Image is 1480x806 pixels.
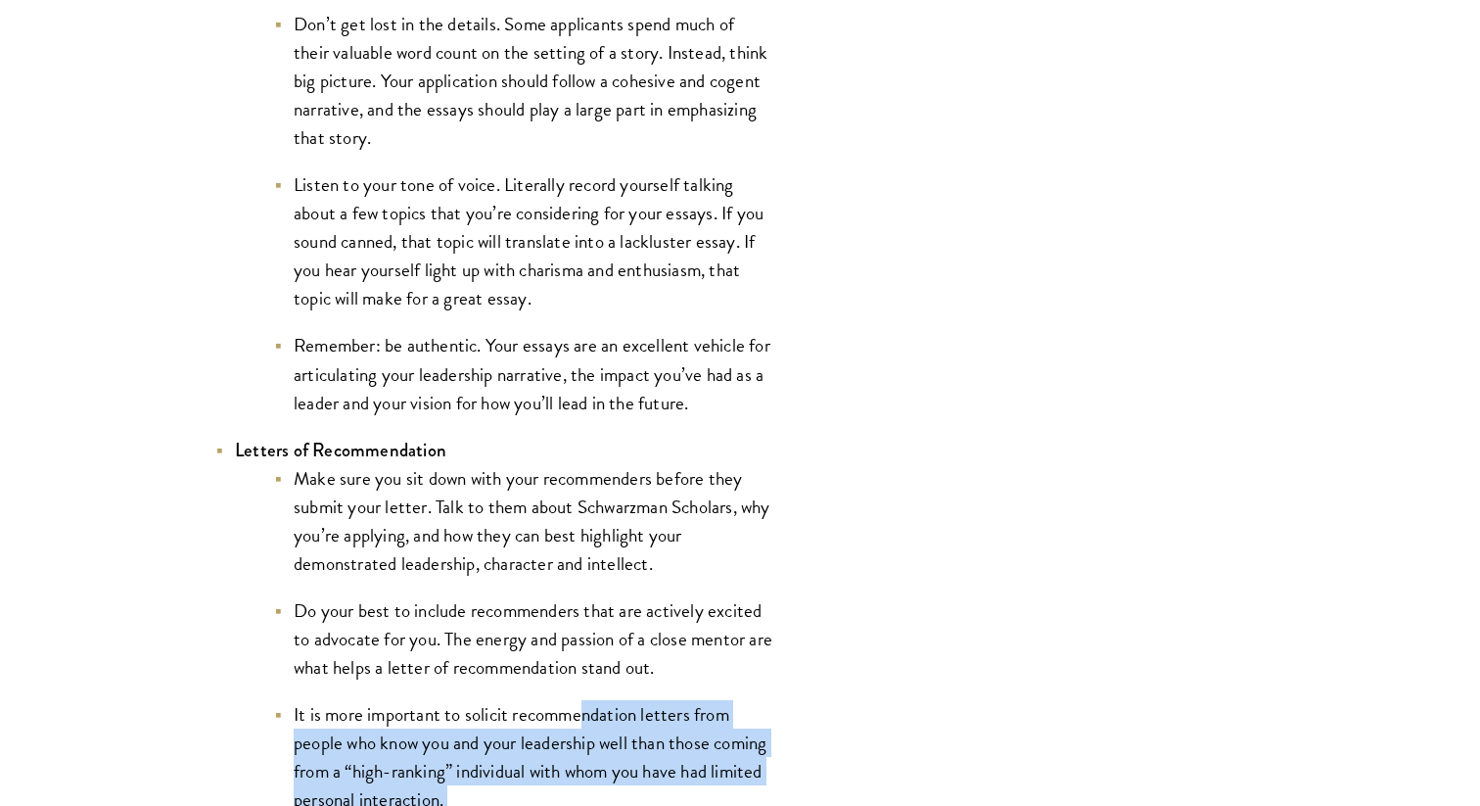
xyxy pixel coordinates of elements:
strong: Letters of Recommendation [235,437,446,463]
li: Do your best to include recommenders that are actively excited to advocate for you. The energy an... [274,596,773,682]
li: Listen to your tone of voice. Literally record yourself talking about a few topics that you’re co... [274,170,773,312]
li: Remember: be authentic. Your essays are an excellent vehicle for articulating your leadership nar... [274,331,773,416]
li: Make sure you sit down with your recommenders before they submit your letter. Talk to them about ... [274,464,773,578]
li: Don’t get lost in the details. Some applicants spend much of their valuable word count on the set... [274,10,773,152]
